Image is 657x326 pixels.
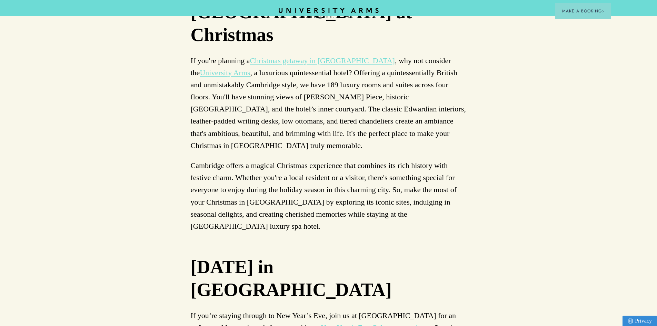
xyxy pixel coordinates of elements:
span: Make a Booking [562,8,604,14]
p: If you're planning a , why not consider the , a luxurious quintessential hotel? Offering a quinte... [191,55,467,152]
img: Arrow icon [602,10,604,12]
button: Make a BookingArrow icon [555,3,611,19]
strong: [DATE] in [GEOGRAPHIC_DATA] [191,257,392,300]
p: Cambridge offers a magical Christmas experience that combines its rich history with festive charm... [191,159,467,232]
a: Privacy [623,316,657,326]
a: Christmas getaway in [GEOGRAPHIC_DATA] [250,56,395,65]
img: Privacy [628,318,633,324]
a: Home [279,8,379,19]
a: University Arms [200,68,250,77]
